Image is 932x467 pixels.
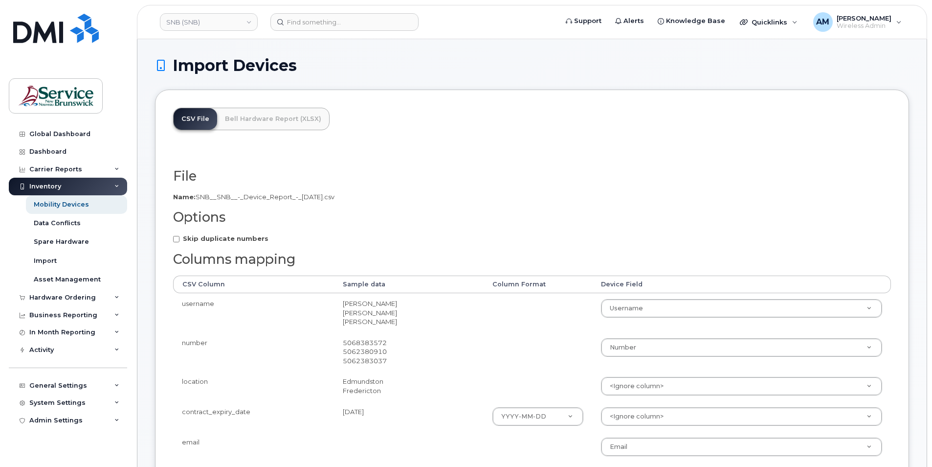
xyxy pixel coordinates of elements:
td: 5068383572 5062380910 5062383037 [334,332,484,372]
a: YYYY-MM-DD [493,408,583,425]
td: location [173,371,334,401]
td: username [173,293,334,332]
a: <Ignore column> [601,377,882,395]
th: CSV Column [173,276,334,293]
a: <Ignore column> [601,408,882,425]
span: Email [604,443,627,451]
td: [DATE] [334,401,484,432]
p: SNB__SNB__-_Device_Report_-_[DATE].csv [173,192,891,202]
strong: Skip duplicate numbers [183,234,268,242]
th: Column Format [484,276,592,293]
h2: Options [173,210,891,225]
h1: Import Devices [155,57,909,74]
td: contract_expiry_date [173,401,334,432]
td: [PERSON_NAME] [PERSON_NAME] [PERSON_NAME] [334,293,484,332]
th: Sample data [334,276,484,293]
span: YYYY-MM-DD [495,412,546,421]
td: email [173,432,334,462]
th: Device Field [592,276,891,293]
strong: Name: [173,193,196,201]
span: Username [604,304,643,313]
a: CSV File [174,108,217,130]
span: <Ignore column> [604,412,664,421]
td: number [173,332,334,372]
a: Username [601,300,882,317]
a: Bell Hardware Report (XLSX) [217,108,329,130]
a: Number [601,339,882,356]
h2: Columns mapping [173,252,891,267]
input: Skip duplicate numbers [173,236,179,242]
span: Number [604,343,636,352]
span: <Ignore column> [604,382,664,391]
h2: File [173,169,891,184]
a: Email [601,438,882,456]
td: Edmundston Fredericton [334,371,484,401]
